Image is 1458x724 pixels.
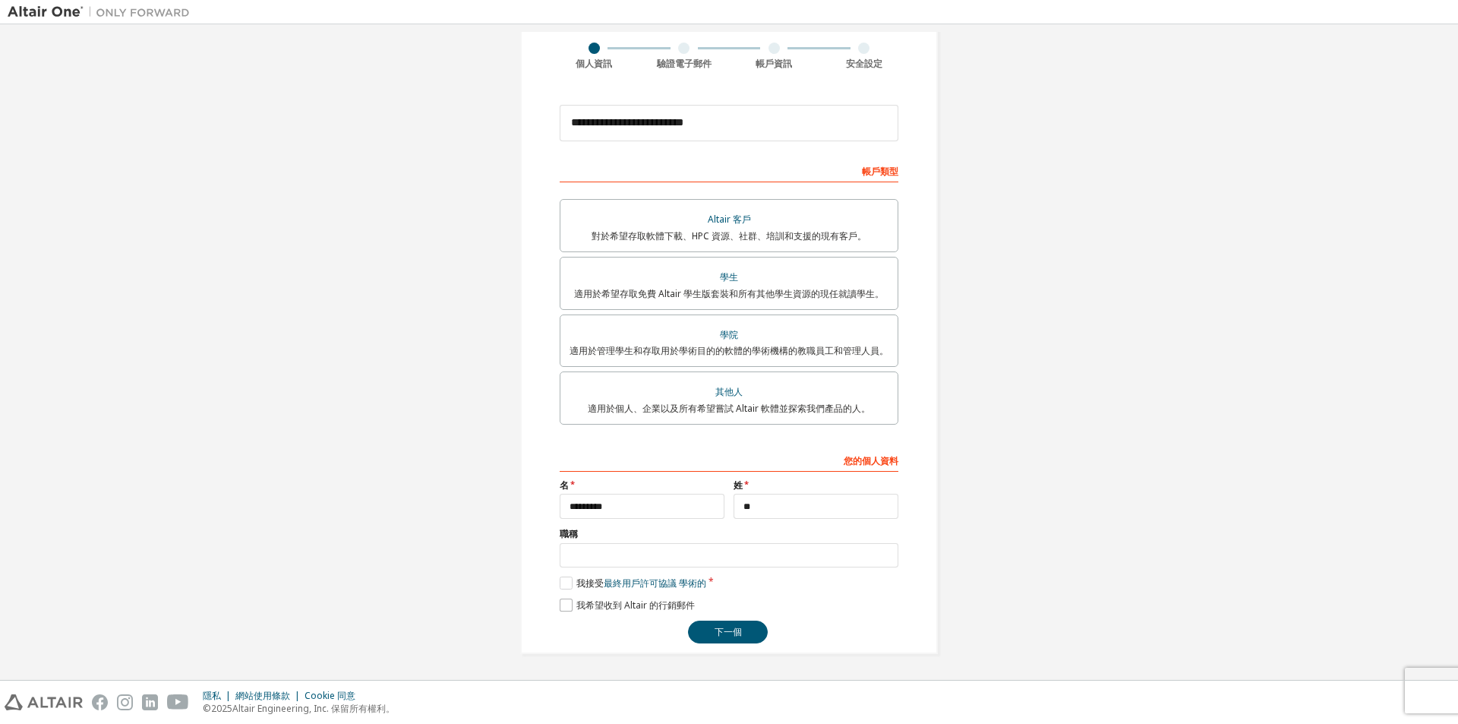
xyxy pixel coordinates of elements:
[574,287,884,300] font: 適用於希望存取免費 Altair 學生版套裝和所有其他學生資源的現任就讀學生。
[715,385,743,398] font: 其他人
[576,577,604,590] font: 我接受
[588,402,870,415] font: 適用於個人、企業以及所有希望嘗試 Altair 軟體並探索我們產品的人。
[92,694,108,710] img: facebook.svg
[592,229,866,242] font: 對於希望存取軟體下載、HPC 資源、社群、培訓和支援的現有客戶。
[756,57,792,70] font: 帳戶資訊
[715,625,742,638] font: 下一個
[720,270,738,283] font: 學生
[688,621,768,643] button: 下一個
[305,689,355,702] font: Cookie 同意
[576,599,695,612] font: 我希望收到 Altair 的行銷郵件
[117,694,133,710] img: instagram.svg
[844,454,898,467] font: 您的個人資料
[679,577,706,590] font: 學術的
[8,5,197,20] img: 牽牛星一號
[604,577,677,590] font: 最終用戶許可協議
[720,328,738,341] font: 學院
[862,165,898,178] font: 帳戶類型
[211,702,232,715] font: 2025
[576,57,612,70] font: 個人資訊
[570,344,888,357] font: 適用於管理學生和存取用於學術目的的軟體的學術機構的教職員工和管理人員。
[5,694,83,710] img: altair_logo.svg
[560,527,578,540] font: 職稱
[167,694,189,710] img: youtube.svg
[142,694,158,710] img: linkedin.svg
[203,689,221,702] font: 隱私
[708,213,751,226] font: Altair 客戶
[560,479,569,492] font: 名
[657,57,712,70] font: 驗證電子郵件
[203,702,211,715] font: ©
[232,702,395,715] font: Altair Engineering, Inc. 保留所有權利。
[846,57,882,70] font: 安全設定
[734,479,743,492] font: 姓
[235,689,290,702] font: 網站使用條款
